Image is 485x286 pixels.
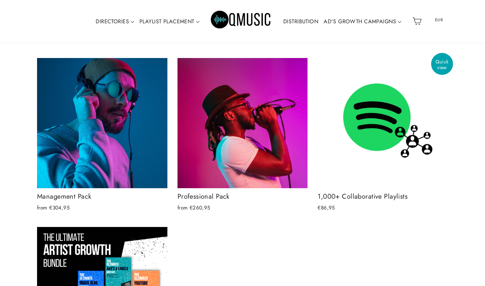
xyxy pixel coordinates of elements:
span: €86,95 [318,204,335,211]
span: Quick view [431,59,453,71]
div: 1,000+ Collaborative Playlists [318,192,448,202]
span: EUR [426,15,452,25]
a: AD'S GROWTH CAMPAIGNS [321,14,404,29]
a: DIRECTORIES [93,14,137,29]
a: DISTRIBUTION [281,14,321,29]
a: 1,000+ Collaborative Playlists€86,95 [318,58,448,214]
a: Professional Packfrom €260,95 [177,58,308,214]
div: Management Pack [37,192,167,202]
img: Q Music Promotions [211,6,271,36]
a: PLAYLIST PLACEMENT [137,14,202,29]
a: Management Packfrom €304,95 [37,58,167,214]
span: from €304,95 [37,204,70,211]
div: Primary [73,2,410,41]
span: from €260,95 [177,204,211,211]
div: Professional Pack [177,192,308,202]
